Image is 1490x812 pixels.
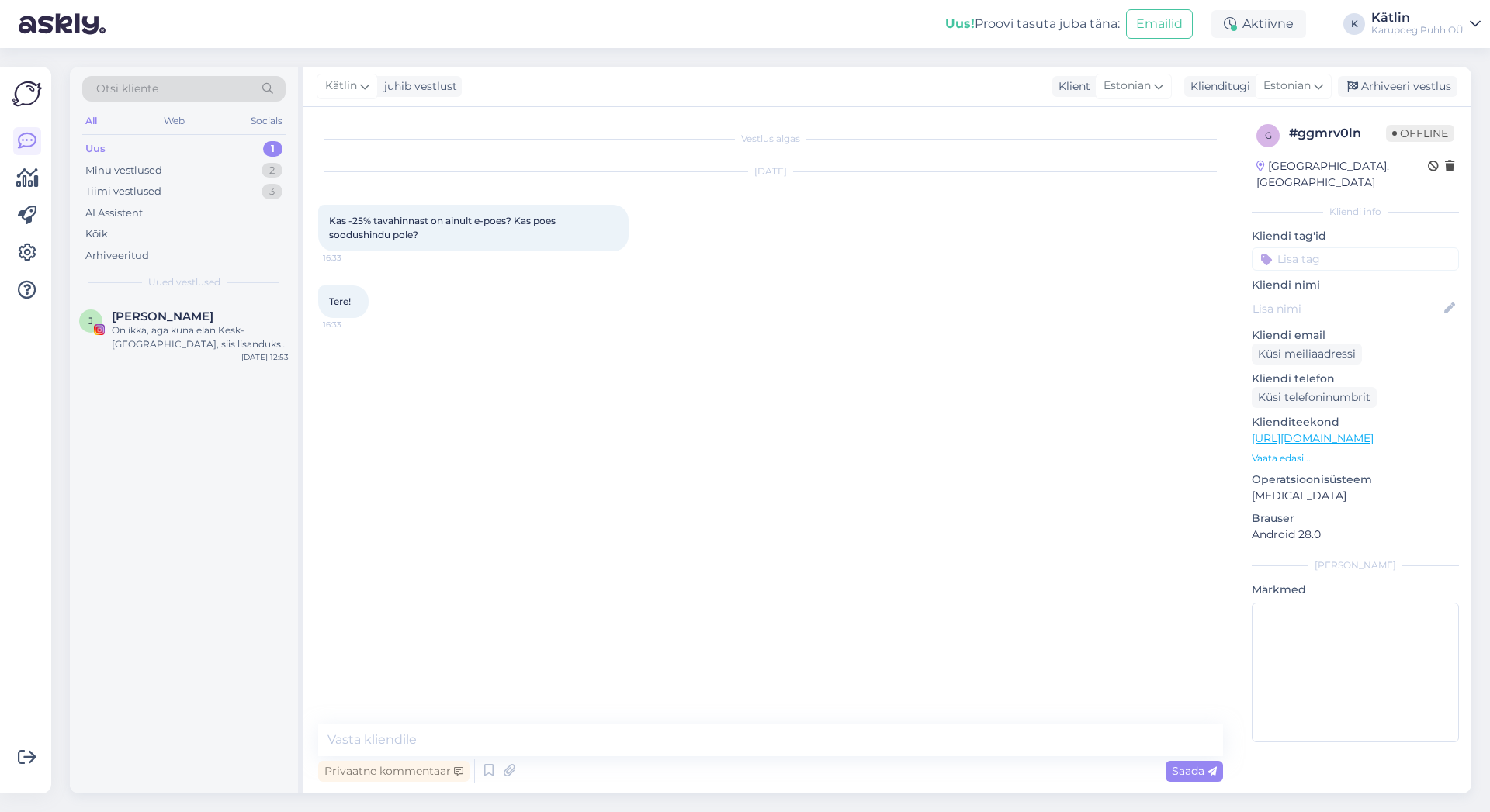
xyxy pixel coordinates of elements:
div: 2 [262,163,282,178]
div: Tiimi vestlused [85,184,161,199]
a: KätlinKarupoeg Puhh OÜ [1371,12,1481,36]
span: Kätlin [325,78,357,95]
div: Karupoeg Puhh OÜ [1371,24,1464,36]
span: Estonian [1263,78,1311,95]
span: 16:33 [323,252,381,264]
span: Saada [1172,764,1217,778]
div: Arhiveeritud [85,248,149,264]
p: Märkmed [1252,582,1459,598]
div: Aktiivne [1211,10,1306,38]
div: juhib vestlust [378,78,457,95]
p: Android 28.0 [1252,527,1459,543]
div: All [82,111,100,131]
b: Uus! [945,16,975,31]
p: Kliendi tag'id [1252,228,1459,244]
span: g [1265,130,1272,141]
span: Tere! [329,295,351,307]
div: Klienditugi [1184,78,1250,95]
div: Kätlin [1371,12,1464,24]
p: Operatsioonisüsteem [1252,472,1459,488]
div: [DATE] [318,164,1223,178]
div: Küsi meiliaadressi [1252,344,1362,365]
p: Klienditeekond [1252,414,1459,430]
span: 16:33 [323,319,381,330]
div: Minu vestlused [85,163,162,178]
span: Otsi kliente [96,81,158,97]
div: Küsi telefoninumbrit [1252,387,1377,408]
p: Kliendi email [1252,327,1459,344]
span: Jane Merela [112,309,213,323]
div: AI Assistent [85,206,143,221]
p: Vaata edasi ... [1252,451,1459,465]
div: Web [161,111,188,131]
span: Estonian [1104,78,1151,95]
div: On ikka, aga kuna elan Kesk-[GEOGRAPHIC_DATA], siis lisanduks kütus 50€ [112,323,289,351]
div: Klient [1052,78,1090,95]
div: Privaatne kommentaar [318,761,470,782]
div: [PERSON_NAME] [1252,558,1459,572]
a: [URL][DOMAIN_NAME] [1252,431,1374,445]
p: Kliendi telefon [1252,371,1459,387]
span: Uued vestlused [148,275,220,289]
input: Lisa nimi [1253,300,1441,317]
p: Kliendi nimi [1252,277,1459,293]
div: [GEOGRAPHIC_DATA], [GEOGRAPHIC_DATA] [1256,158,1428,191]
div: 1 [263,141,282,157]
p: [MEDICAL_DATA] [1252,488,1459,504]
div: Socials [248,111,286,131]
div: Kliendi info [1252,205,1459,219]
div: Proovi tasuta juba täna: [945,15,1120,33]
div: Vestlus algas [318,132,1223,146]
div: Kõik [85,226,108,242]
p: Brauser [1252,510,1459,527]
input: Lisa tag [1252,247,1459,271]
span: Offline [1386,125,1454,142]
span: J [88,315,93,327]
img: Askly Logo [12,79,42,109]
button: Emailid [1126,9,1193,39]
span: Kas -25% tavahinnast on ainult e-poes? Kas poes soodushindu pole? [329,215,558,240]
div: 3 [262,184,282,199]
div: Arhiveeri vestlus [1338,76,1457,97]
div: [DATE] 12:53 [241,351,289,363]
div: # ggmrv0ln [1289,124,1386,143]
div: Uus [85,141,106,157]
div: K [1343,13,1365,35]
